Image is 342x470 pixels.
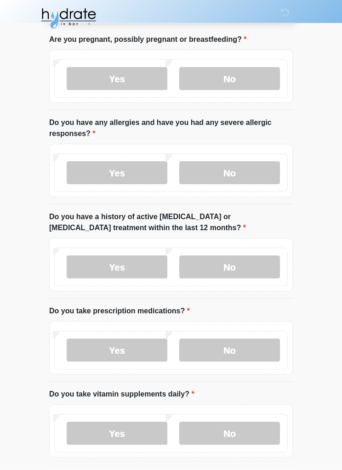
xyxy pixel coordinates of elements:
label: Yes [67,256,167,279]
label: Do you have a history of active [MEDICAL_DATA] or [MEDICAL_DATA] treatment within the last 12 mon... [49,212,293,234]
label: Yes [67,162,167,185]
label: Yes [67,68,167,91]
label: No [179,162,280,185]
label: No [179,422,280,445]
label: No [179,339,280,362]
label: Do you have any allergies and have you had any severe allergic responses? [49,118,293,140]
label: No [179,68,280,91]
label: Do you take vitamin supplements daily? [49,389,194,400]
label: No [179,256,280,279]
label: Are you pregnant, possibly pregnant or breastfeeding? [49,34,246,45]
label: Do you take prescription medications? [49,306,190,317]
img: Hydrate IV Bar - Glendale Logo [40,7,97,30]
label: Yes [67,422,167,445]
label: Yes [67,339,167,362]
